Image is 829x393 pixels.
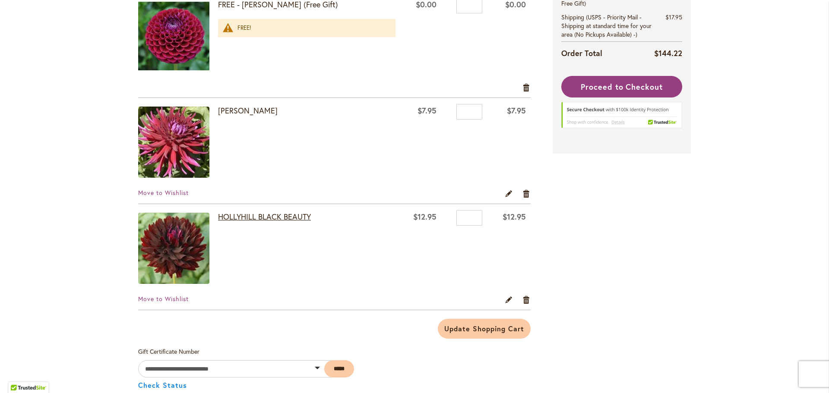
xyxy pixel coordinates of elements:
[438,319,530,339] button: Update Shopping Cart
[6,362,31,387] iframe: Launch Accessibility Center
[218,211,311,222] a: HOLLYHILL BLACK BEAUTY
[503,211,526,222] span: $12.95
[138,213,209,284] img: HOLLYHILL BLACK BEAUTY
[138,382,187,389] button: Check Status
[138,107,209,178] img: JUANITA
[654,48,682,58] span: $144.22
[218,105,278,116] a: [PERSON_NAME]
[138,213,218,286] a: HOLLYHILL BLACK BEAUTY
[507,105,526,116] span: $7.95
[581,82,663,92] span: Proceed to Checkout
[444,324,524,333] span: Update Shopping Cart
[665,13,682,21] span: $17.95
[138,347,199,355] span: Gift Certificate Number
[138,0,209,72] img: IVANETTI (Free Gift)
[138,295,189,303] a: Move to Wishlist
[138,107,218,180] a: JUANITA
[138,189,189,197] a: Move to Wishlist
[418,105,437,116] span: $7.95
[413,211,437,222] span: $12.95
[561,102,682,132] div: TrustedSite Certified
[561,47,602,59] strong: Order Total
[561,13,584,21] span: Shipping
[237,24,387,32] div: FREE!
[561,13,652,38] span: (USPS - Priority Mail - Shipping at standard time for your area (No Pickups Available) -)
[561,76,682,97] button: Proceed to Checkout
